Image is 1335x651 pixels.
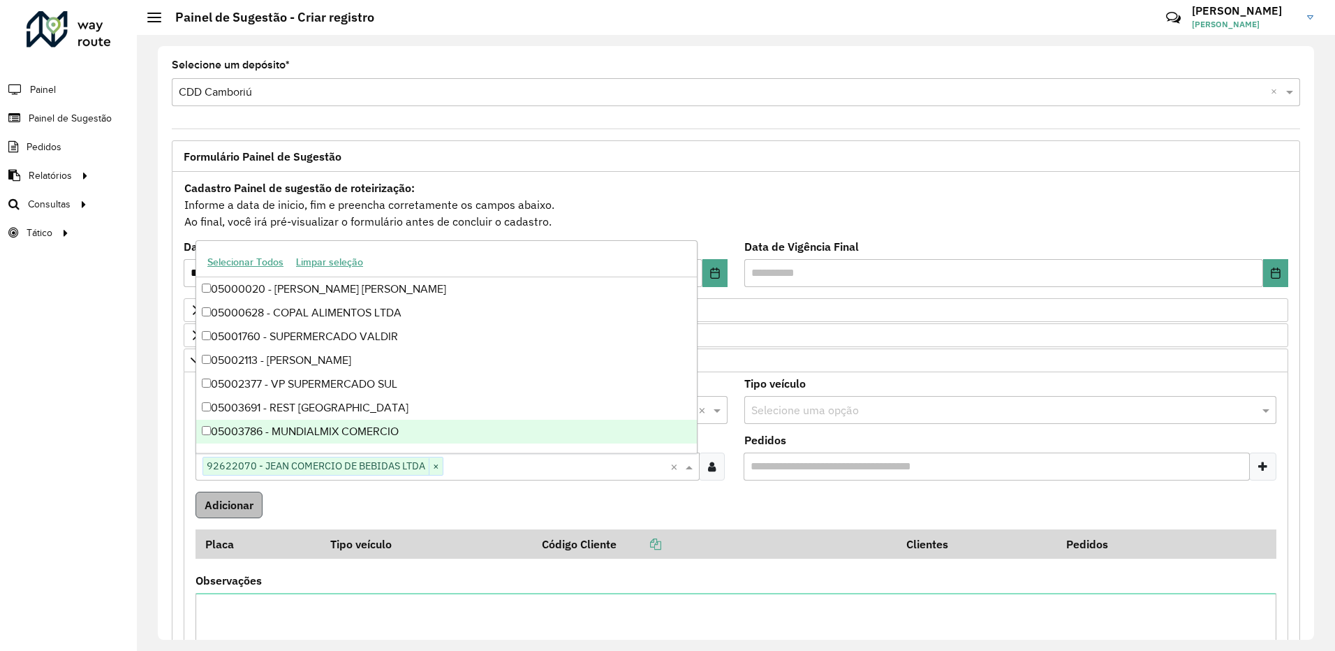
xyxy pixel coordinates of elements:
a: Cliente para Recarga [184,349,1288,372]
th: Clientes [897,529,1057,559]
label: Pedidos [744,432,786,448]
div: 05002113 - [PERSON_NAME] [196,349,697,372]
span: [PERSON_NAME] [1192,18,1297,31]
h3: [PERSON_NAME] [1192,4,1297,17]
span: Painel de Sugestão [29,111,112,126]
label: Data de Vigência Final [744,238,859,255]
label: Data de Vigência Inicial [184,238,311,255]
th: Pedidos [1056,529,1217,559]
span: Painel [30,82,56,97]
span: Tático [27,226,52,240]
div: 05001760 - SUPERMERCADO VALDIR [196,325,697,349]
span: Relatórios [29,168,72,183]
span: 92622070 - JEAN COMERCIO DE BEBIDAS LTDA [203,458,429,474]
label: Observações [196,572,262,589]
button: Selecionar Todos [201,251,290,273]
span: Consultas [28,197,71,212]
div: 05002377 - VP SUPERMERCADO SUL [196,372,697,396]
div: Informe a data de inicio, fim e preencha corretamente os campos abaixo. Ao final, você irá pré-vi... [184,179,1288,231]
strong: Cadastro Painel de sugestão de roteirização: [184,181,415,195]
a: Preservar Cliente - Devem ficar no buffer, não roteirizar [184,323,1288,347]
ng-dropdown-panel: Options list [196,240,698,453]
div: 05003691 - REST [GEOGRAPHIC_DATA] [196,396,697,420]
div: 05003786 - MUNDIALMIX COMERCIO [196,420,697,444]
a: Copiar [617,537,661,551]
th: Placa [196,529,321,559]
div: 05006025 - MOINHO COMERCIO DE REFEICOES EIRELI - EP [196,444,697,467]
th: Código Cliente [533,529,897,559]
button: Choose Date [1263,259,1288,287]
span: Pedidos [27,140,61,154]
div: 05000628 - COPAL ALIMENTOS LTDA [196,301,697,325]
span: × [429,458,443,475]
button: Adicionar [196,492,263,518]
a: Contato Rápido [1158,3,1188,33]
a: Priorizar Cliente - Não podem ficar no buffer [184,298,1288,322]
label: Selecione um depósito [172,57,290,73]
div: 05000020 - [PERSON_NAME] [PERSON_NAME] [196,277,697,301]
span: Clear all [1271,84,1283,101]
h2: Painel de Sugestão - Criar registro [161,10,374,25]
span: Clear all [670,458,682,475]
span: Formulário Painel de Sugestão [184,151,341,162]
span: Clear all [698,402,710,418]
button: Limpar seleção [290,251,369,273]
label: Tipo veículo [744,375,806,392]
th: Tipo veículo [321,529,533,559]
button: Choose Date [702,259,728,287]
